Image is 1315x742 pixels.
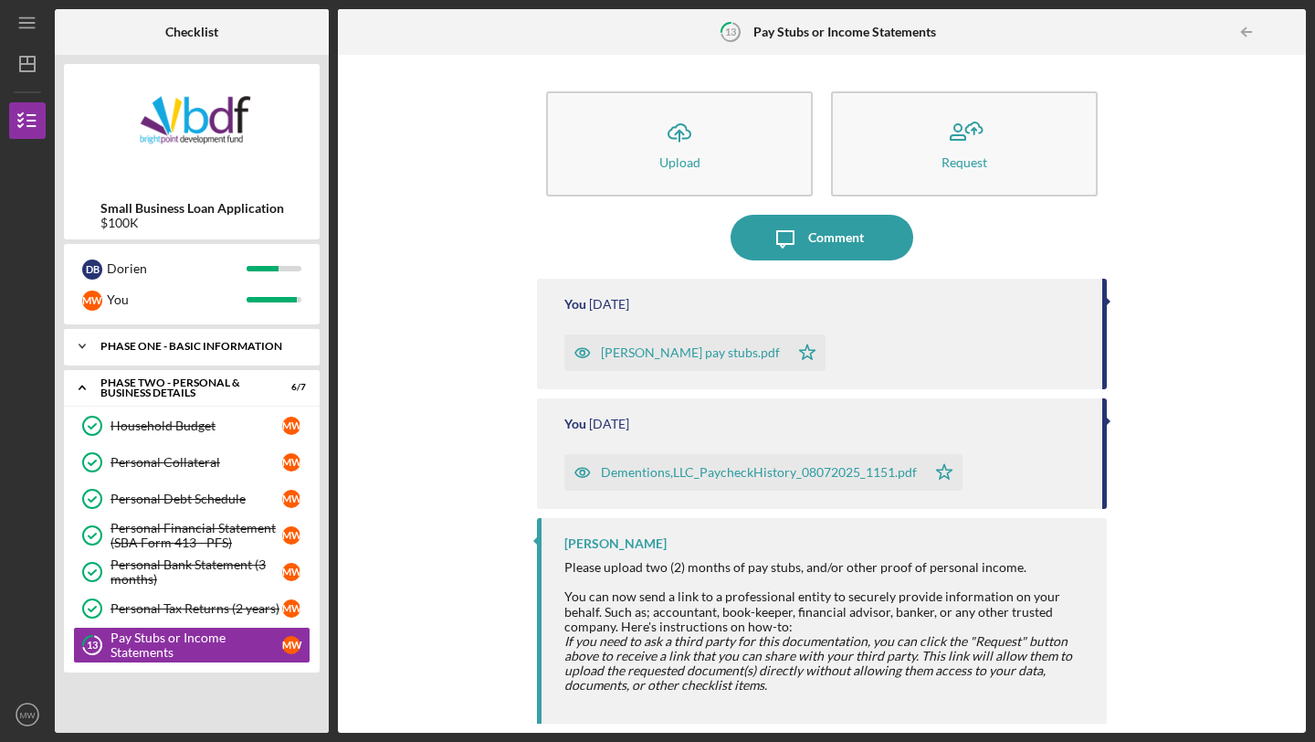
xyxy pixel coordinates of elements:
[282,599,300,618] div: M W
[100,377,260,398] div: PHASE TWO - PERSONAL & BUSINESS DETAILS
[110,521,282,550] div: Personal Financial Statement (SBA Form 413 - PFS)
[282,490,300,508] div: M W
[64,73,320,183] img: Product logo
[100,216,284,230] div: $100K
[808,215,864,260] div: Comment
[564,334,826,371] button: [PERSON_NAME] pay stubs.pdf
[107,253,247,284] div: Dorien
[942,155,987,169] div: Request
[724,26,735,37] tspan: 13
[110,601,282,616] div: Personal Tax Returns (2 years)
[82,260,102,280] div: D B
[282,563,300,581] div: M W
[564,454,963,491] button: Dementions,LLC_PaycheckHistory_08072025_1151.pdf
[564,634,1089,693] div: ​
[601,465,917,480] div: Dementions,LLC_PaycheckHistory_08072025_1151.pdf
[564,297,586,312] div: You
[589,417,629,431] time: 2025-08-07 15:55
[100,341,297,352] div: Phase One - Basic Information
[282,453,300,472] div: M W
[110,492,282,506] div: Personal Debt Schedule
[753,25,936,39] b: Pay Stubs or Income Statements
[100,201,284,216] b: Small Business Loan Application
[73,554,310,590] a: Personal Bank Statement (3 months)MW
[9,696,46,733] button: MW
[564,633,1072,693] em: If you need to ask a third party for this documentation, you can click the "Request" button above...
[110,631,282,660] div: Pay Stubs or Income Statements
[273,382,306,393] div: 6 / 7
[589,297,629,312] time: 2025-08-26 13:15
[73,590,310,627] a: Personal Tax Returns (2 years)MW
[831,91,1098,196] button: Request
[564,589,1089,633] div: You can now send a link to a professional entity to securely provide information on your behalf. ...
[564,536,667,551] div: [PERSON_NAME]
[110,455,282,470] div: Personal Collateral
[564,560,1089,575] div: Please upload two (2) months of pay stubs, and/or other proof of personal income.
[19,710,36,720] text: MW
[546,91,813,196] button: Upload
[282,526,300,545] div: M W
[73,627,310,663] a: 13Pay Stubs or Income StatementsMW
[110,557,282,587] div: Personal Bank Statement (3 months)
[659,155,700,169] div: Upload
[731,215,913,260] button: Comment
[107,284,247,315] div: You
[73,517,310,554] a: Personal Financial Statement (SBA Form 413 - PFS)MW
[282,636,300,654] div: M W
[87,640,98,652] tspan: 13
[564,417,586,431] div: You
[73,444,310,481] a: Personal CollateralMW
[601,345,780,360] div: [PERSON_NAME] pay stubs.pdf
[110,419,282,433] div: Household Budget
[82,291,102,311] div: M W
[282,417,300,435] div: M W
[73,408,310,444] a: Household BudgetMW
[73,481,310,517] a: Personal Debt ScheduleMW
[165,25,218,39] b: Checklist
